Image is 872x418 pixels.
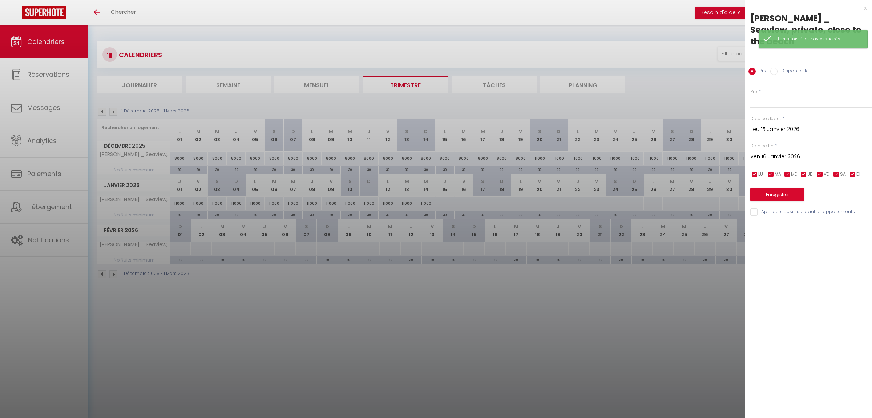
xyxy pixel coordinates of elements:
span: ME [791,171,797,178]
button: Enregistrer [750,188,804,201]
div: [PERSON_NAME] _ Seaview, private, close to the beach [750,12,867,47]
div: x [745,4,867,12]
label: Date de début [750,115,781,122]
span: LU [758,171,763,178]
label: Disponibilité [778,68,809,76]
span: MA [775,171,781,178]
span: JE [807,171,812,178]
label: Prix [756,68,767,76]
iframe: Chat [841,385,867,413]
span: VE [824,171,829,178]
button: Ouvrir le widget de chat LiveChat [6,3,28,25]
div: Tarifs mis à jour avec succès [777,36,860,43]
span: SA [840,171,846,178]
label: Date de fin [750,143,774,150]
label: Prix [750,88,758,95]
span: DI [856,171,860,178]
